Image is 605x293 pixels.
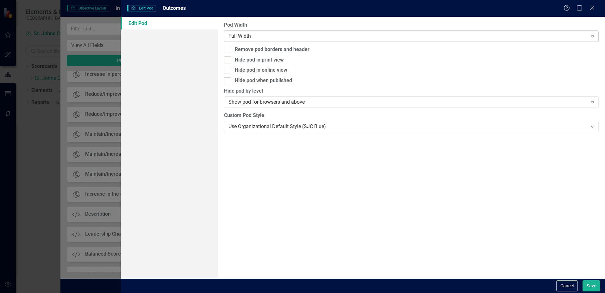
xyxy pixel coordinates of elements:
div: Hide pod in online view [235,67,287,74]
button: Save [583,280,600,291]
button: Cancel [556,280,578,291]
a: Edit Pod [121,17,218,29]
div: Remove pod borders and header [235,46,309,53]
label: Hide pod by level [224,88,599,95]
div: Hide pod when published [235,77,292,84]
div: Full Width [228,32,587,40]
label: Custom Pod Style [224,112,599,119]
span: Edit Pod [127,5,156,11]
label: Pod Width [224,22,599,29]
div: Hide pod in print view [235,56,284,64]
div: Use Organizational Default Style (SJC Blue) [228,123,587,130]
span: Outcomes [163,5,186,11]
div: Show pod for browsers and above [228,99,587,106]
